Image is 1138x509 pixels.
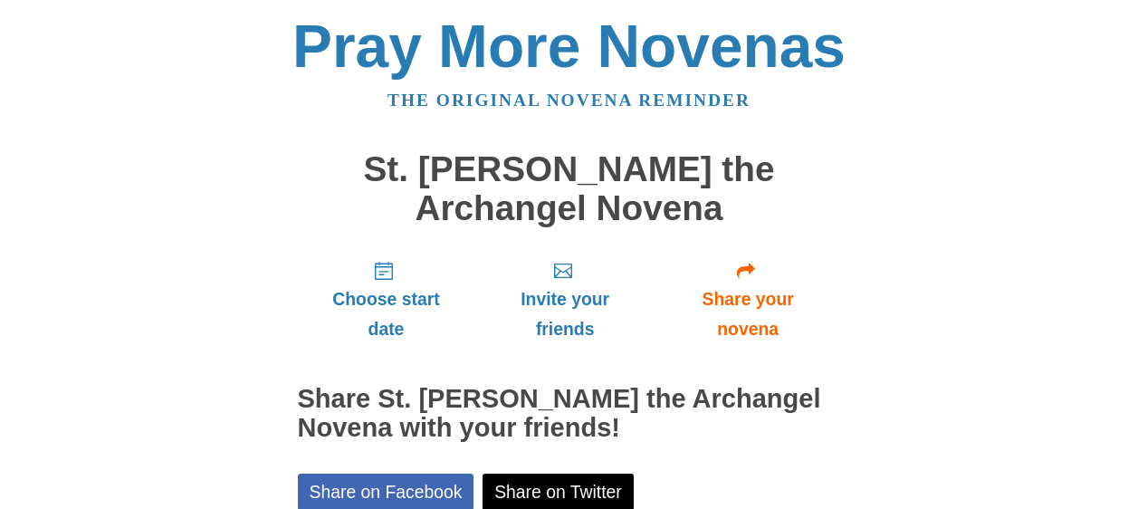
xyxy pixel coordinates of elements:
[492,284,636,344] span: Invite your friends
[674,284,823,344] span: Share your novena
[298,150,841,227] h1: St. [PERSON_NAME] the Archangel Novena
[292,13,846,80] a: Pray More Novenas
[298,245,475,353] a: Choose start date
[316,284,457,344] span: Choose start date
[655,245,841,353] a: Share your novena
[387,91,751,110] a: The original novena reminder
[474,245,655,353] a: Invite your friends
[298,385,841,443] h2: Share St. [PERSON_NAME] the Archangel Novena with your friends!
